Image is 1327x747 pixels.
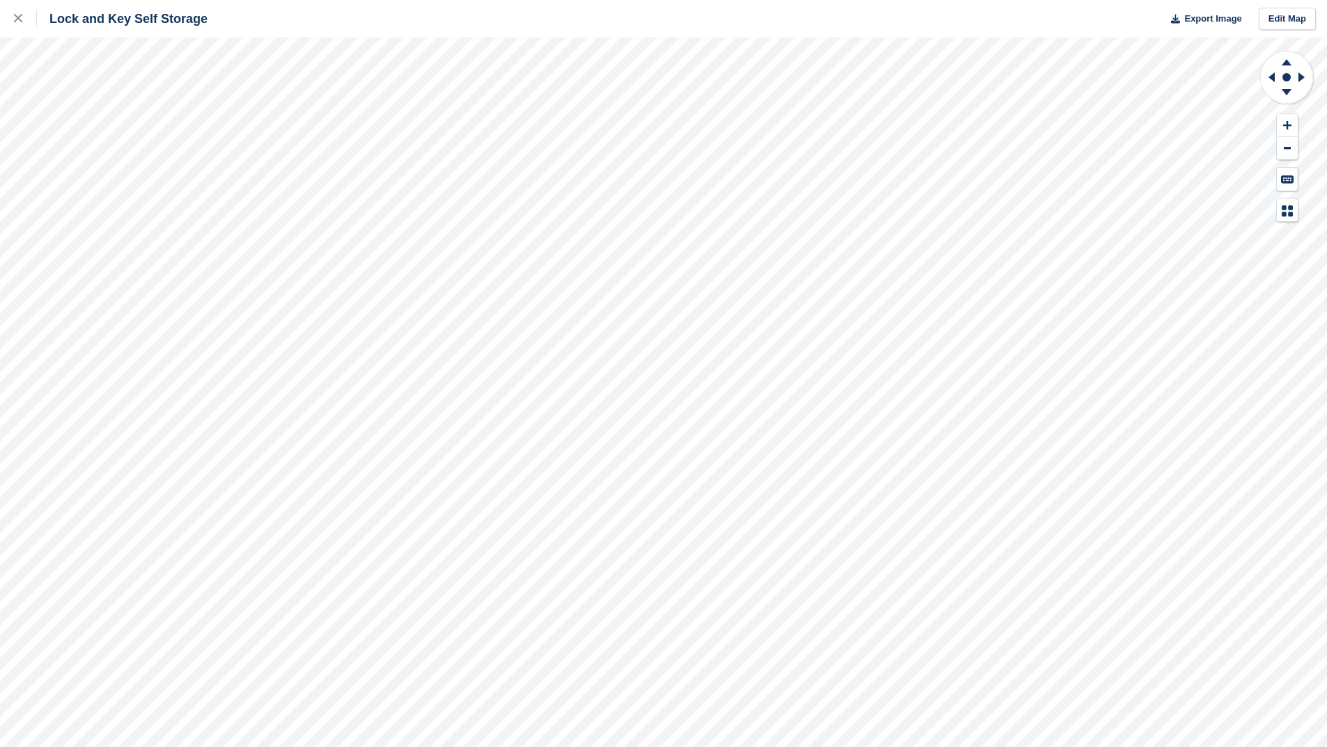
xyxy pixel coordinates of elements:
span: Export Image [1184,12,1241,26]
button: Keyboard Shortcuts [1277,168,1298,191]
a: Edit Map [1259,8,1316,31]
button: Export Image [1163,8,1242,31]
button: Zoom Out [1277,137,1298,160]
button: Map Legend [1277,199,1298,222]
div: Lock and Key Self Storage [37,10,208,27]
button: Zoom In [1277,114,1298,137]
